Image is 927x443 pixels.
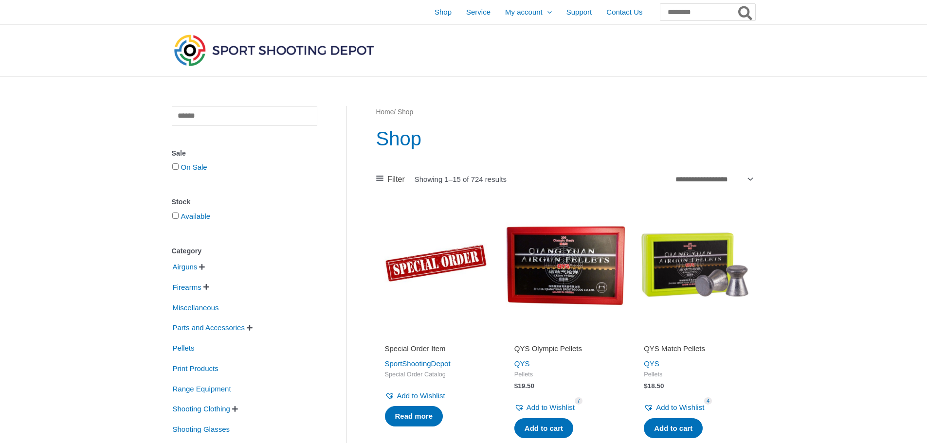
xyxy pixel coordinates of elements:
a: QYS Olympic Pellets [514,344,617,357]
span: Filter [387,172,405,187]
div: Sale [172,146,317,160]
span: Add to Wishlist [527,403,575,411]
a: Print Products [172,364,219,372]
a: Pellets [172,343,196,352]
h1: Shop [376,125,755,152]
img: Sport Shooting Depot [172,32,376,68]
span: Special Order Catalog [385,371,487,379]
span: Airguns [172,259,199,275]
a: Add to cart: “QYS Olympic Pellets” [514,418,573,439]
a: Shooting Clothing [172,404,231,412]
a: Special Order Item [385,344,487,357]
div: Category [172,244,317,258]
span: Pellets [514,371,617,379]
span:  [203,284,209,290]
a: Range Equipment [172,384,232,392]
span:  [232,406,238,412]
bdi: 19.50 [514,382,534,390]
a: Airguns [172,262,199,270]
p: Showing 1–15 of 724 results [415,176,507,183]
img: Special Order Item [376,205,496,324]
span: Add to Wishlist [656,403,704,411]
span: 7 [575,397,582,405]
iframe: Customer reviews powered by Trustpilot [514,330,617,342]
span:  [247,324,253,331]
h2: QYS Olympic Pellets [514,344,617,354]
a: Filter [376,172,405,187]
a: QYS [514,359,530,368]
a: Add to Wishlist [385,389,445,403]
span: Add to Wishlist [397,391,445,400]
a: QYS Match Pellets [644,344,746,357]
span: Print Products [172,360,219,377]
a: Parts and Accessories [172,323,246,331]
a: Read more about “Special Order Item” [385,406,443,426]
a: Home [376,108,394,116]
span: $ [644,382,648,390]
iframe: Customer reviews powered by Trustpilot [385,330,487,342]
span: Firearms [172,279,202,296]
bdi: 18.50 [644,382,664,390]
a: SportShootingDepot [385,359,451,368]
a: Add to Wishlist [514,401,575,414]
span: $ [514,382,518,390]
iframe: Customer reviews powered by Trustpilot [644,330,746,342]
span: Miscellaneous [172,300,220,316]
input: Available [172,213,179,219]
input: On Sale [172,163,179,170]
button: Search [736,4,755,20]
h2: QYS Match Pellets [644,344,746,354]
a: Shooting Glasses [172,425,231,433]
span: Pellets [644,371,746,379]
select: Shop order [672,172,755,186]
a: Add to cart: “QYS Match Pellets” [644,418,703,439]
span: 4 [704,397,712,405]
span: Parts and Accessories [172,319,246,336]
a: Miscellaneous [172,302,220,311]
img: QYS Match Pellets [635,205,755,324]
span:  [199,264,205,270]
a: QYS [644,359,659,368]
a: On Sale [181,163,207,171]
div: Stock [172,195,317,209]
a: Firearms [172,283,202,291]
span: Range Equipment [172,381,232,397]
span: Shooting Glasses [172,421,231,438]
a: Available [181,212,211,220]
nav: Breadcrumb [376,106,755,119]
span: Pellets [172,340,196,356]
img: QYS Olympic Pellets [506,205,625,324]
span: Shooting Clothing [172,401,231,417]
a: Add to Wishlist [644,401,704,414]
h2: Special Order Item [385,344,487,354]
